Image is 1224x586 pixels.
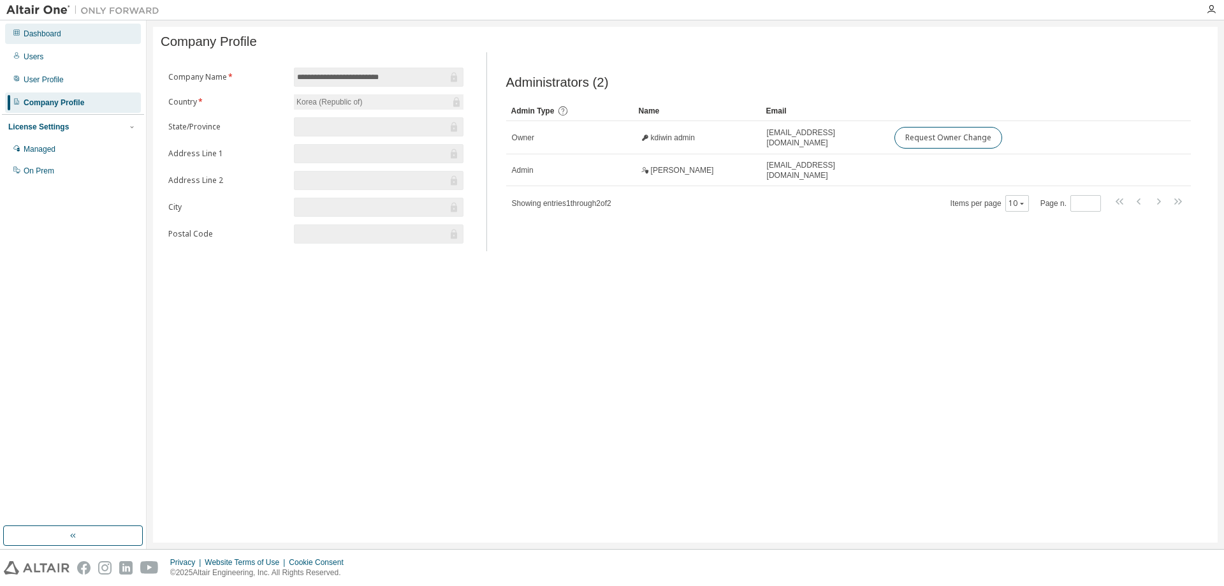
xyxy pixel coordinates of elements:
[295,95,364,109] div: Korea (Republic of)
[24,52,43,62] div: Users
[651,165,714,175] span: [PERSON_NAME]
[24,144,55,154] div: Managed
[767,160,883,180] span: [EMAIL_ADDRESS][DOMAIN_NAME]
[4,561,69,575] img: altair_logo.svg
[639,101,756,121] div: Name
[24,98,84,108] div: Company Profile
[168,72,286,82] label: Company Name
[77,561,91,575] img: facebook.svg
[168,122,286,132] label: State/Province
[140,561,159,575] img: youtube.svg
[512,199,611,208] span: Showing entries 1 through 2 of 2
[119,561,133,575] img: linkedin.svg
[205,557,289,568] div: Website Terms of Use
[766,101,884,121] div: Email
[24,29,61,39] div: Dashboard
[170,568,351,578] p: © 2025 Altair Engineering, Inc. All Rights Reserved.
[511,106,555,115] span: Admin Type
[6,4,166,17] img: Altair One
[24,166,54,176] div: On Prem
[894,127,1002,149] button: Request Owner Change
[24,75,64,85] div: User Profile
[1009,198,1026,209] button: 10
[512,133,534,143] span: Owner
[98,561,112,575] img: instagram.svg
[651,133,695,143] span: kdiwin admin
[168,175,286,186] label: Address Line 2
[512,165,534,175] span: Admin
[168,202,286,212] label: City
[951,195,1029,212] span: Items per page
[8,122,69,132] div: License Settings
[170,557,205,568] div: Privacy
[168,149,286,159] label: Address Line 1
[294,94,463,110] div: Korea (Republic of)
[767,128,883,148] span: [EMAIL_ADDRESS][DOMAIN_NAME]
[161,34,257,49] span: Company Profile
[289,557,351,568] div: Cookie Consent
[168,97,286,107] label: Country
[168,229,286,239] label: Postal Code
[1040,195,1101,212] span: Page n.
[506,75,609,90] span: Administrators (2)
